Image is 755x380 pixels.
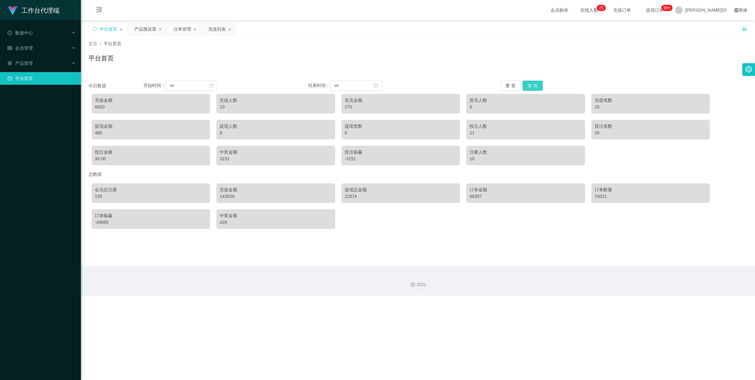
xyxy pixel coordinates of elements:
[8,72,76,85] a: 图标： 仪表板平台首页
[95,156,207,162] div: 30.00
[220,123,332,130] div: 提现人数
[345,97,457,104] div: 首充金额
[95,187,207,193] div: 会员总注册
[95,104,207,110] div: 6620
[345,104,457,110] div: 270
[15,30,33,35] font: 数据中心
[158,28,162,31] i: 图标： 关闭
[469,187,582,193] div: 订单金额
[104,41,121,46] span: 平台首页
[661,5,673,11] sup: 985
[416,282,426,287] font: 2021
[345,193,457,200] div: 22874
[374,83,378,88] i: 图标： 日历
[595,97,707,104] div: 充值笔数
[345,149,457,156] div: 投注输赢
[220,219,332,226] div: 429
[745,66,752,73] i: 图标： 设置
[95,149,207,156] div: 投注金额
[599,5,601,11] p: 2
[601,5,603,11] p: 5
[95,97,207,104] div: 充值金额
[95,130,207,136] div: 480
[88,169,747,180] div: 总数据
[220,187,332,193] div: 充值金额
[134,23,156,35] div: 产品预设置
[8,46,12,50] i: 图标： table
[88,0,110,21] i: 图标： menu-fold
[613,8,631,13] font: 充值订单
[95,212,207,219] div: 订单输赢
[8,31,12,35] i: 图标： check-circle-o
[88,83,143,89] div: 今日数据
[411,282,415,287] i: 图标： 版权所有
[500,81,521,91] button: 重 置
[228,28,232,31] i: 图标： 关闭
[220,130,332,136] div: 8
[173,23,191,35] div: 注单管理
[95,193,207,200] div: 155
[88,41,97,46] span: 首页
[100,23,117,35] div: 平台首页
[742,26,747,31] i: 图标： 解锁
[595,123,707,130] div: 投注笔数
[15,46,33,51] font: 会员管理
[469,149,582,156] div: 注册人数
[734,8,739,12] i: 图标： global
[646,8,664,13] font: 提现订单
[8,6,18,15] img: logo.9652507e.png
[345,156,457,162] div: -3151
[208,23,226,35] div: 充值列表
[345,187,457,193] div: 提现总金额
[220,149,332,156] div: 中奖金额
[220,212,332,219] div: 中奖金额
[95,219,207,226] div: -49685
[119,28,123,31] i: 图标： 关闭
[469,97,582,104] div: 首充人数
[15,61,33,66] font: 产品管理
[597,5,606,11] sup: 25
[595,187,707,193] div: 订单数量
[469,104,582,110] div: 9
[469,130,582,136] div: 11
[100,41,101,46] span: /
[209,83,214,88] i: 图标： 日历
[93,27,97,31] i: 图标: sync
[469,193,582,200] div: 98357
[143,83,166,88] span: 开始时间：
[345,130,457,136] div: 8
[220,104,332,110] div: 10
[193,28,197,31] i: 图标： 关闭
[8,8,59,13] a: 工作台代理端
[580,8,598,13] font: 在线人数
[220,97,332,104] div: 充值人数
[595,130,707,136] div: 16
[469,156,582,162] div: 10
[220,193,332,200] div: 142636
[220,156,332,162] div: 3151
[95,123,207,130] div: 提现金额
[345,123,457,130] div: 提现笔数
[308,83,330,88] span: 结束时间：
[739,8,747,13] font: 简体
[88,53,114,63] h1: 平台首页
[8,61,12,65] i: 图标： AppStore-O
[469,123,582,130] div: 投注人数
[522,81,543,91] button: 查 询
[595,193,707,200] div: 74021
[595,104,707,110] div: 15
[21,0,59,21] h1: 工作台代理端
